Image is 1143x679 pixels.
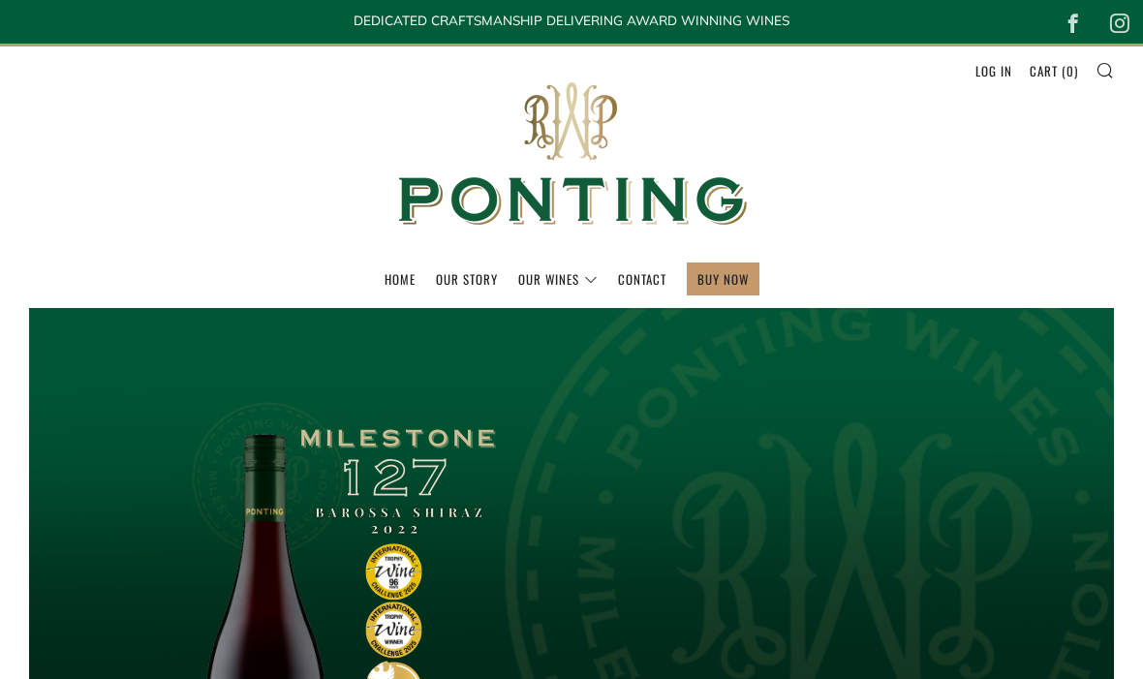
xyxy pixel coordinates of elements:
[378,46,765,262] img: Ponting Wines
[518,263,598,294] a: Our Wines
[697,263,749,294] a: BUY NOW
[975,55,1012,86] a: Log in
[385,263,416,294] a: Home
[1030,55,1078,86] a: Cart (0)
[1066,61,1074,80] span: 0
[618,263,666,294] a: Contact
[436,263,498,294] a: Our Story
